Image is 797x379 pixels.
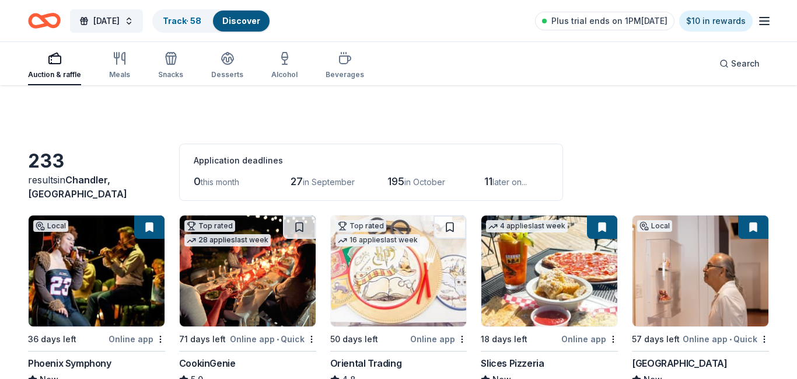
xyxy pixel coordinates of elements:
button: Snacks [158,47,183,85]
div: Online app [410,332,467,346]
a: Discover [222,16,260,26]
button: Track· 58Discover [152,9,271,33]
a: Track· 58 [163,16,201,26]
div: 71 days left [179,332,226,346]
img: Image for Heard Museum [632,215,768,326]
div: 50 days left [330,332,378,346]
a: $10 in rewards [679,11,753,32]
span: in October [404,177,445,187]
span: later on... [492,177,527,187]
div: 16 applies last week [335,234,420,246]
div: Desserts [211,70,243,79]
span: 11 [484,175,492,187]
img: Image for CookinGenie [180,215,316,326]
span: in [28,174,127,200]
span: • [729,335,732,344]
div: Alcohol [271,70,298,79]
div: Online app Quick [683,332,769,346]
button: Auction & raffle [28,47,81,85]
a: Home [28,7,61,34]
div: Slices Pizzeria [481,356,544,370]
div: Top rated [335,220,386,232]
div: Application deadlines [194,154,548,168]
div: Local [33,220,68,232]
div: Online app [109,332,165,346]
img: Image for Oriental Trading [331,215,467,326]
span: 27 [291,175,303,187]
div: Online app Quick [230,332,316,346]
span: • [277,335,279,344]
button: Desserts [211,47,243,85]
span: [DATE] [93,14,120,28]
div: Beverages [326,70,364,79]
div: Top rated [184,220,235,232]
span: Plus trial ends on 1PM[DATE] [551,14,667,28]
span: 0 [194,175,201,187]
div: Auction & raffle [28,70,81,79]
div: 233 [28,149,165,173]
div: 57 days left [632,332,680,346]
button: Beverages [326,47,364,85]
div: Online app [561,332,618,346]
div: 36 days left [28,332,76,346]
span: Search [731,57,760,71]
span: 195 [387,175,404,187]
div: Phoenix Symphony [28,356,111,370]
span: in September [303,177,355,187]
div: 18 days left [481,332,527,346]
img: Image for Slices Pizzeria [481,215,617,326]
div: CookinGenie [179,356,236,370]
div: 4 applies last week [486,220,568,232]
span: this month [201,177,239,187]
div: 28 applies last week [184,234,271,246]
div: [GEOGRAPHIC_DATA] [632,356,727,370]
div: results [28,173,165,201]
div: Local [637,220,672,232]
div: Snacks [158,70,183,79]
button: Meals [109,47,130,85]
span: Chandler, [GEOGRAPHIC_DATA] [28,174,127,200]
div: Meals [109,70,130,79]
button: Search [710,52,769,75]
div: Oriental Trading [330,356,402,370]
button: [DATE] [70,9,143,33]
button: Alcohol [271,47,298,85]
img: Image for Phoenix Symphony [29,215,165,326]
a: Plus trial ends on 1PM[DATE] [535,12,674,30]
